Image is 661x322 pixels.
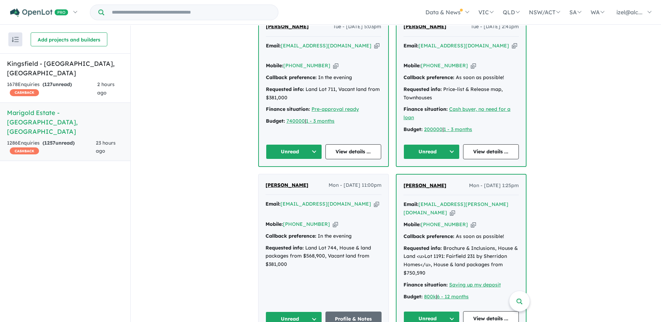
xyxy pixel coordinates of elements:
a: 740000 [286,118,305,124]
strong: Email: [266,201,280,207]
strong: Email: [266,43,281,49]
a: [PERSON_NAME] [266,181,308,190]
strong: Mobile: [266,221,283,227]
a: 1 - 3 months [306,118,335,124]
a: [PHONE_NUMBER] [283,221,330,227]
div: As soon as possible! [403,74,519,82]
div: 1678 Enquir ies [7,80,97,97]
div: In the evening [266,232,382,240]
strong: Requested info: [266,245,304,251]
strong: Requested info: [403,86,442,92]
div: Land Lot 711, Vacant land from $381,000 [266,85,381,102]
strong: Finance situation: [403,282,448,288]
a: 800k [424,293,436,300]
div: Brochure & Inclusions, House & Land <u>Lot 1191: Fairfield 231 by Sherridon Homes</u>, House & la... [403,244,519,277]
h5: Marigold Estate - [GEOGRAPHIC_DATA] , [GEOGRAPHIC_DATA] [7,108,123,136]
strong: ( unread) [43,140,75,146]
strong: Mobile: [403,221,421,228]
a: [PERSON_NAME] [403,182,446,190]
strong: Callback preference: [266,74,317,80]
strong: Callback preference: [403,74,454,80]
div: | [403,293,519,301]
button: Copy [450,209,455,216]
strong: Mobile: [403,62,421,69]
div: In the evening [266,74,381,82]
span: 23 hours ago [96,140,116,154]
input: Try estate name, suburb, builder or developer [106,5,277,20]
strong: Requested info: [403,245,442,251]
a: Cash buyer, no need for a loan [403,106,510,121]
a: [PERSON_NAME] [266,23,309,31]
button: Copy [471,221,476,228]
span: [PERSON_NAME] [403,182,446,189]
a: 200000 [424,126,443,132]
span: izel@alc... [616,9,643,16]
a: [PERSON_NAME] [403,23,446,31]
a: View details ... [463,144,519,159]
a: 6 - 12 months [437,293,469,300]
span: CASHBACK [10,147,39,154]
span: 2 hours ago [97,81,115,96]
img: sort.svg [12,37,19,42]
div: As soon as possible! [403,232,519,241]
button: Copy [512,42,517,49]
a: [PHONE_NUMBER] [283,62,330,69]
strong: Finance situation: [266,106,310,112]
h5: Kingsfield - [GEOGRAPHIC_DATA] , [GEOGRAPHIC_DATA] [7,59,123,78]
strong: Callback preference: [266,233,316,239]
span: Tue - [DATE] 2:41pm [471,23,519,31]
div: 1286 Enquir ies [7,139,96,156]
span: Mon - [DATE] 1:25pm [469,182,519,190]
a: [EMAIL_ADDRESS][DOMAIN_NAME] [280,201,371,207]
button: Add projects and builders [31,32,107,46]
span: Tue - [DATE] 5:03pm [333,23,381,31]
button: Copy [333,221,338,228]
a: [EMAIL_ADDRESS][DOMAIN_NAME] [418,43,509,49]
strong: Budget: [403,293,423,300]
span: Mon - [DATE] 11:00pm [329,181,382,190]
strong: Mobile: [266,62,283,69]
a: Pre-approval ready [312,106,359,112]
strong: Callback preference: [403,233,454,239]
a: [EMAIL_ADDRESS][PERSON_NAME][DOMAIN_NAME] [403,201,508,216]
a: 1 - 3 months [444,126,472,132]
button: Copy [374,42,379,49]
span: [PERSON_NAME] [266,23,309,30]
div: Price-list & Release map, Townhouses [403,85,519,102]
strong: ( unread) [43,81,72,87]
strong: Budget: [266,118,285,124]
button: Unread [266,144,322,159]
span: [PERSON_NAME] [266,182,308,188]
img: Openlot PRO Logo White [10,8,68,17]
div: Land Lot 744, House & land packages from $568,900, Vacant land from $381,000 [266,244,382,269]
div: | [266,117,381,125]
button: Unread [403,144,460,159]
strong: Requested info: [266,86,304,92]
strong: Email: [403,43,418,49]
button: Copy [333,62,338,69]
a: [PHONE_NUMBER] [421,221,468,228]
strong: Finance situation: [403,106,448,112]
a: [PHONE_NUMBER] [421,62,468,69]
div: | [403,125,519,134]
span: 127 [44,81,53,87]
a: Saving up my deposit [449,282,501,288]
span: CASHBACK [10,89,39,96]
strong: Budget: [403,126,423,132]
strong: Email: [403,201,418,207]
span: 1257 [44,140,55,146]
button: Copy [374,200,379,208]
button: Copy [471,62,476,69]
a: [EMAIL_ADDRESS][DOMAIN_NAME] [281,43,371,49]
span: [PERSON_NAME] [403,23,446,30]
a: View details ... [325,144,382,159]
